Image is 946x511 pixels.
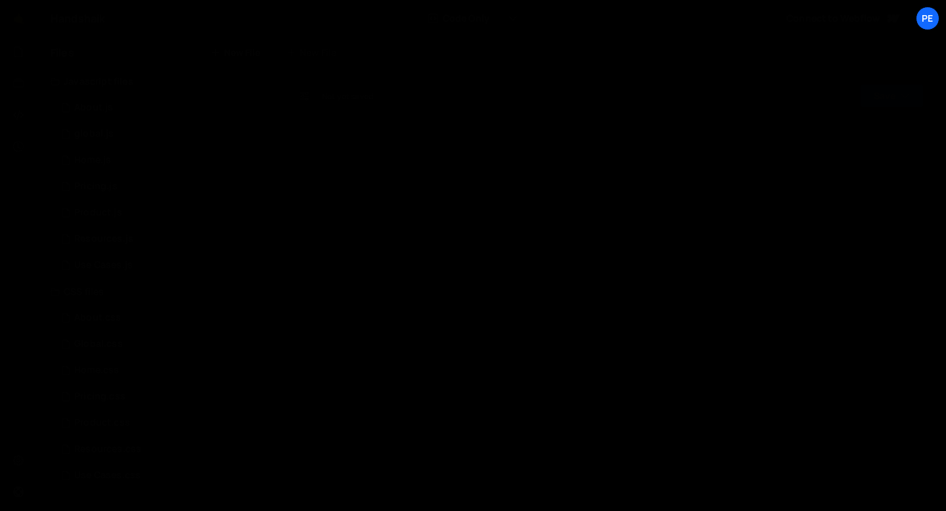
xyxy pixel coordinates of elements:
[51,331,276,357] div: 16572/45138.css
[74,391,125,403] div: Pricing.css
[286,46,342,59] div: New File
[51,357,276,384] div: 16572/45056.css
[51,147,276,173] div: 16572/45051.js
[51,226,276,252] div: 16572/46394.js
[51,462,276,489] div: 16572/45333.css
[74,128,114,140] div: global.js
[51,45,74,60] h2: Files
[74,102,113,114] div: About.js
[51,436,276,462] div: 16572/46395.css
[3,3,35,34] a: 🤙
[74,181,118,192] div: Pricing.js
[51,121,276,147] div: 16572/45061.js
[51,11,105,26] div: Handshaik
[74,470,141,481] div: Use Cases.css
[74,417,130,429] div: Product.css
[418,7,528,30] button: Code Only
[51,252,276,278] div: 16572/45332.js
[322,91,373,102] div: Not yet saved
[860,84,924,108] button: Save
[51,95,276,121] div: 16572/45486.js
[51,410,276,436] div: 16572/45330.css
[74,233,133,245] div: Resources.js
[51,200,276,226] div: 16572/45211.js
[74,259,133,271] div: Use Cases.js
[211,47,260,58] button: New File
[35,278,276,305] div: CSS files
[51,384,276,410] div: 16572/45431.css
[51,173,276,200] div: 16572/45430.js
[74,312,121,324] div: About.css
[74,338,123,350] div: Global.css
[916,7,939,30] a: Pe
[74,365,119,376] div: Home.css
[51,305,276,331] div: 16572/45487.css
[74,154,111,166] div: Home.js
[74,207,122,219] div: Product.js
[35,68,276,95] div: Javascript files
[74,443,141,455] div: Resources.css
[775,7,912,30] a: Connect to Webflow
